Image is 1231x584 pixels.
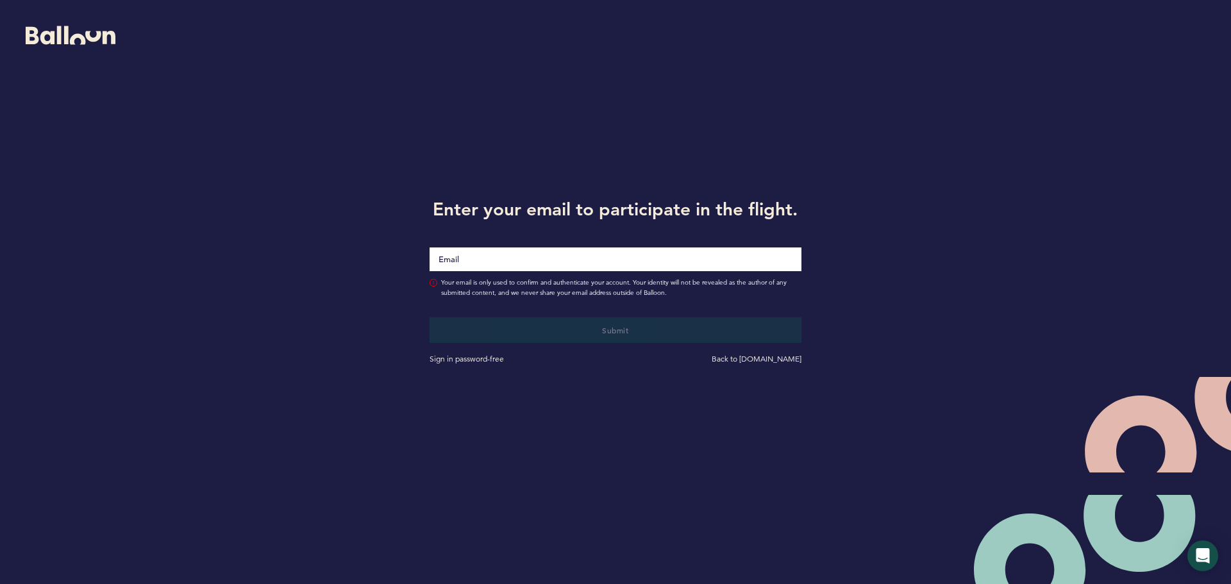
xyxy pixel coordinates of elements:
a: Back to [DOMAIN_NAME] [712,354,801,363]
button: Submit [430,317,801,343]
h1: Enter your email to participate in the flight. [420,196,811,222]
input: Email [430,247,801,271]
span: Your email is only used to confirm and authenticate your account. Your identity will not be revea... [441,278,801,298]
span: Submit [602,325,628,335]
div: Open Intercom Messenger [1187,540,1218,571]
a: Sign in password-free [430,354,504,363]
